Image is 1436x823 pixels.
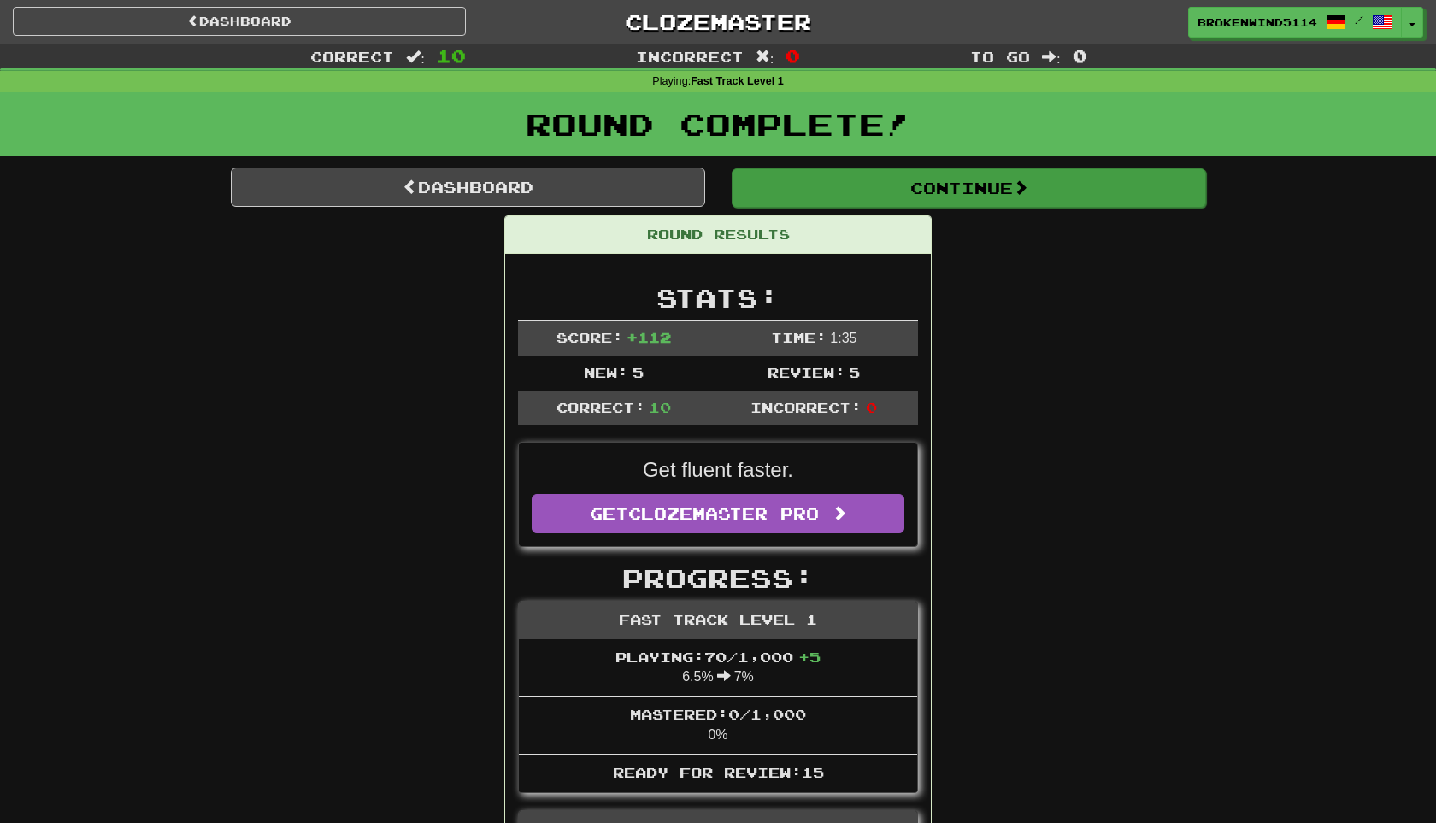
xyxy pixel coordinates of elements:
[615,649,821,665] span: Playing: 70 / 1,000
[750,399,862,415] span: Incorrect:
[556,329,623,345] span: Score:
[691,75,784,87] strong: Fast Track Level 1
[584,364,628,380] span: New:
[406,50,425,64] span: :
[628,504,819,523] span: Clozemaster Pro
[6,107,1430,141] h1: Round Complete!
[756,50,774,64] span: :
[13,7,466,36] a: Dashboard
[1198,15,1317,30] span: BrokenWind5114
[649,399,671,415] span: 10
[519,602,917,639] div: Fast Track Level 1
[310,48,394,65] span: Correct
[830,331,856,345] span: 1 : 35
[786,45,800,66] span: 0
[1355,14,1363,26] span: /
[970,48,1030,65] span: To go
[768,364,845,380] span: Review:
[627,329,671,345] span: + 112
[771,329,827,345] span: Time:
[798,649,821,665] span: + 5
[849,364,860,380] span: 5
[1042,50,1061,64] span: :
[532,456,904,485] p: Get fluent faster.
[630,706,806,722] span: Mastered: 0 / 1,000
[1188,7,1402,38] a: BrokenWind5114 /
[732,168,1206,208] button: Continue
[519,696,917,755] li: 0%
[633,364,644,380] span: 5
[636,48,744,65] span: Incorrect
[866,399,877,415] span: 0
[491,7,945,37] a: Clozemaster
[518,564,918,592] h2: Progress:
[532,494,904,533] a: GetClozemaster Pro
[505,216,931,254] div: Round Results
[613,764,824,780] span: Ready for Review: 15
[556,399,645,415] span: Correct:
[437,45,466,66] span: 10
[231,168,705,207] a: Dashboard
[519,639,917,697] li: 6.5% 7%
[518,284,918,312] h2: Stats:
[1073,45,1087,66] span: 0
